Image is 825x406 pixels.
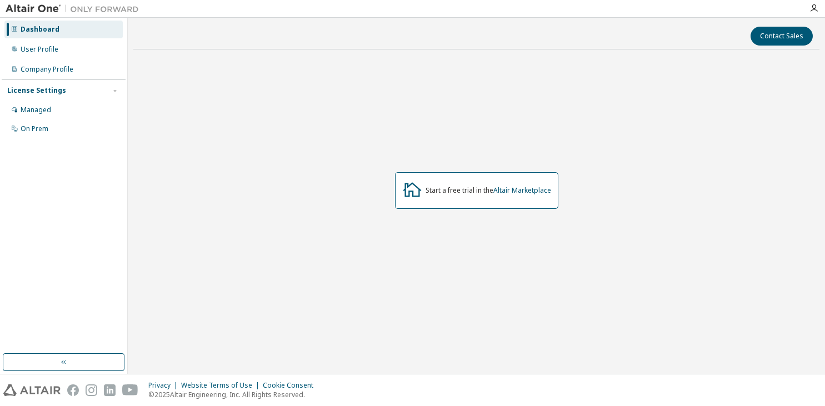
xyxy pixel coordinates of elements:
[3,384,61,396] img: altair_logo.svg
[21,65,73,74] div: Company Profile
[6,3,144,14] img: Altair One
[21,45,58,54] div: User Profile
[21,106,51,114] div: Managed
[493,186,551,195] a: Altair Marketplace
[67,384,79,396] img: facebook.svg
[263,381,320,390] div: Cookie Consent
[7,86,66,95] div: License Settings
[122,384,138,396] img: youtube.svg
[86,384,97,396] img: instagram.svg
[21,124,48,133] div: On Prem
[148,381,181,390] div: Privacy
[426,186,551,195] div: Start a free trial in the
[21,25,59,34] div: Dashboard
[104,384,116,396] img: linkedin.svg
[181,381,263,390] div: Website Terms of Use
[148,390,320,399] p: © 2025 Altair Engineering, Inc. All Rights Reserved.
[751,27,813,46] button: Contact Sales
